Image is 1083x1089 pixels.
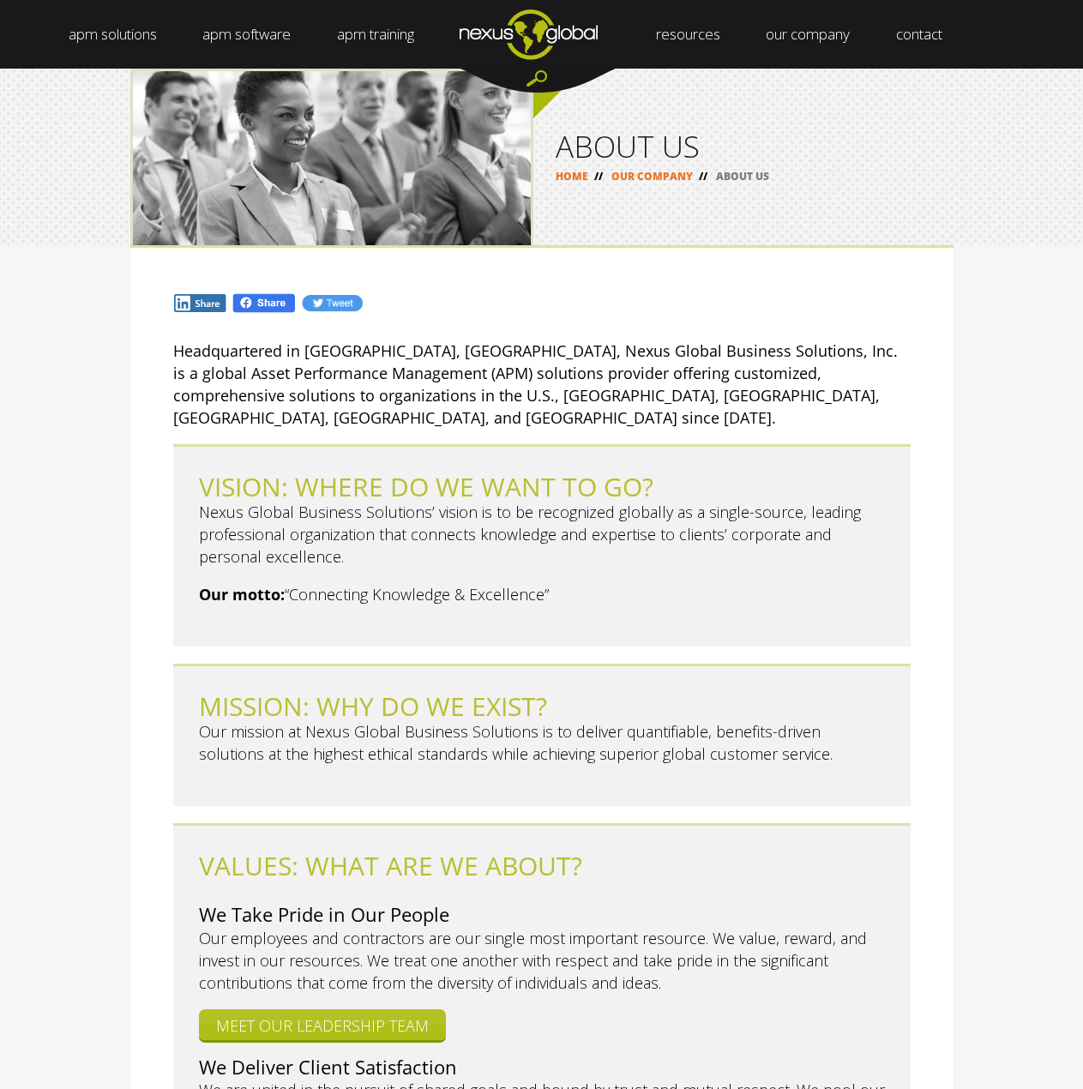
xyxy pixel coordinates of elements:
strong: Our motto: [199,584,285,605]
img: In.jpg [173,293,228,313]
span: // [588,169,609,184]
p: Our mission at Nexus Global Business Solutions is to deliver quantifiable, benefits-driven soluti... [199,720,885,765]
p: Headquartered in [GEOGRAPHIC_DATA], [GEOGRAPHIC_DATA], Nexus Global Business Solutions, Inc. is a... [173,340,911,429]
span: // [693,169,713,184]
a: HOME [556,169,588,184]
img: Fb.png [232,292,297,314]
h2: VISION: WHERE DO WE WANT TO GO? [199,472,885,501]
p: Nexus Global Business Solutions’ vision is to be recognized globally as a single-source, leading ... [199,501,885,568]
a: OUR COMPANY [611,169,693,184]
h2: MISSION: WHY DO WE EXIST? [199,692,885,720]
img: Tw.jpg [301,293,363,313]
h3: We Deliver Client Satisfaction [199,1056,885,1080]
h1: ABOUT US [556,131,931,161]
h3: We Take Pride in Our People [199,903,885,927]
a: MEET OUR LEADERSHIP TEAM [199,1009,446,1040]
p: Our employees and contractors are our single most important resource. We value, reward, and inves... [199,927,885,994]
h2: VALUES: WHAT ARE WE ABOUT? [199,851,885,880]
p: “Connecting Knowledge & Excellence” [199,583,885,605]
